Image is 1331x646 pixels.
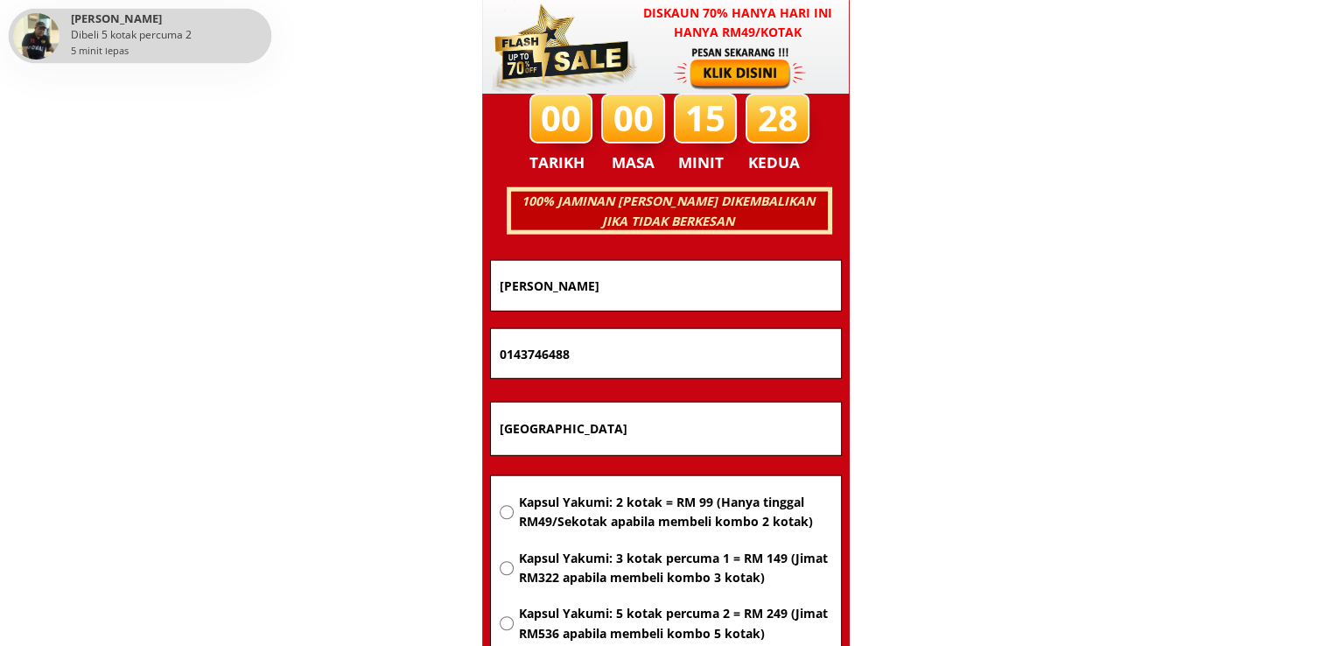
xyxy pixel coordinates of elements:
[678,151,731,175] h3: MINIT
[495,329,837,378] input: Nombor Telefon Bimbit
[518,549,831,588] span: Kapsul Yakumi: 3 kotak percuma 1 = RM 149 (Jimat RM322 apabila membeli kombo 3 kotak)
[495,403,837,455] input: Alamat
[518,604,831,643] span: Kapsul Yakumi: 5 kotak percuma 2 = RM 249 (Jimat RM536 apabila membeli kombo 5 kotak)
[627,4,850,43] h3: Diskaun 70% hanya hari ini hanya RM49/kotak
[495,261,837,311] input: Nama penuh
[529,151,603,175] h3: TARIKH
[748,151,805,175] h3: KEDUA
[604,151,663,175] h3: MASA
[508,192,827,231] h3: 100% JAMINAN [PERSON_NAME] DIKEMBALIKAN JIKA TIDAK BERKESAN
[518,493,831,532] span: Kapsul Yakumi: 2 kotak = RM 99 (Hanya tinggal RM49/Sekotak apabila membeli kombo 2 kotak)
